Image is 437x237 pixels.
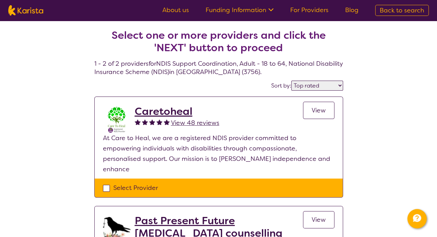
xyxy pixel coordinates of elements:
[103,105,131,133] img: x8xkzxtsmjra3bp2ouhm.png
[312,106,326,115] span: View
[171,119,219,127] span: View 48 reviews
[164,119,170,125] img: fullstar
[407,209,427,228] button: Channel Menu
[171,118,219,128] a: View 48 reviews
[135,119,141,125] img: fullstar
[103,29,335,54] h2: Select one or more providers and click the 'NEXT' button to proceed
[103,133,334,174] p: At Care to Heal, we are a registered NDIS provider committed to empowering individuals with disab...
[303,211,334,228] a: View
[345,6,359,14] a: Blog
[156,119,162,125] img: fullstar
[8,5,43,16] img: Karista logo
[290,6,329,14] a: For Providers
[94,12,343,76] h4: 1 - 2 of 2 providers for NDIS Support Coordination , Adult - 18 to 64 , National Disability Insur...
[375,5,429,16] a: Back to search
[271,82,291,89] label: Sort by:
[135,105,219,118] a: Caretoheal
[142,119,148,125] img: fullstar
[312,216,326,224] span: View
[149,119,155,125] img: fullstar
[380,6,424,15] span: Back to search
[206,6,274,14] a: Funding Information
[303,102,334,119] a: View
[162,6,189,14] a: About us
